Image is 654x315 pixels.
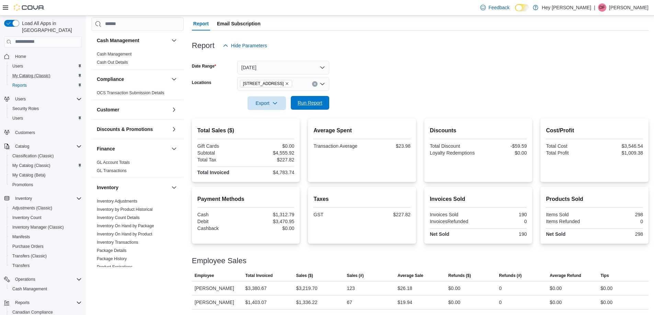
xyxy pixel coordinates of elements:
span: Tips [600,273,609,278]
div: InvoicesRefunded [430,219,477,224]
h2: Average Spent [313,126,411,135]
a: Adjustments (Classic) [10,204,55,212]
span: Inventory On Hand by Product [97,231,152,237]
span: Promotions [10,181,82,189]
a: Inventory Transactions [97,240,138,245]
button: Inventory Count [7,213,84,222]
div: Dawna Fuller [598,3,606,12]
span: Transfers [12,263,30,268]
button: Users [7,61,84,71]
div: Cashback [197,226,244,231]
span: My Catalog (Classic) [10,72,82,80]
span: Transfers [10,262,82,270]
span: 15820 Stony Plain Road [240,80,292,87]
span: Run Report [298,99,322,106]
span: Purchase Orders [12,244,44,249]
button: My Catalog (Beta) [7,170,84,180]
div: Total Cost [546,143,593,149]
div: 123 [347,284,355,292]
span: My Catalog (Classic) [10,161,82,170]
span: Email Subscription [217,17,261,31]
a: Users [10,62,26,70]
button: My Catalog (Classic) [7,161,84,170]
h3: Cash Management [97,37,139,44]
button: Promotions [7,180,84,190]
h3: Employee Sales [192,257,246,265]
h2: Invoices Sold [430,195,527,203]
span: Inventory [15,196,32,201]
div: $0.00 [600,298,612,306]
h3: Customer [97,106,119,113]
span: Canadian Compliance [12,310,53,315]
span: Package History [97,256,127,262]
label: Date Range [192,63,216,69]
span: Catalog [12,142,82,150]
span: Users [12,116,23,121]
button: Classification (Classic) [7,151,84,161]
h2: Products Sold [546,195,643,203]
div: $1,009.38 [596,150,643,156]
div: Gift Cards [197,143,244,149]
span: My Catalog (Classic) [12,163,50,168]
span: Feedback [489,4,509,11]
span: Security Roles [10,105,82,113]
span: Adjustments (Classic) [12,205,52,211]
div: $26.18 [398,284,412,292]
span: Customers [12,128,82,136]
span: Users [12,63,23,69]
a: Inventory Count [10,214,44,222]
input: Dark Mode [515,4,529,11]
span: Adjustments (Classic) [10,204,82,212]
a: GL Account Totals [97,160,130,165]
a: Transfers [10,262,32,270]
div: GST [313,212,360,217]
span: Customers [15,130,35,135]
button: Users [7,113,84,123]
div: 0 [480,219,527,224]
span: Inventory by Product Historical [97,207,153,212]
span: GL Transactions [97,168,127,173]
div: $0.00 [247,143,294,149]
span: Average Refund [550,273,581,278]
span: Refunds (#) [499,273,522,278]
div: $23.98 [364,143,411,149]
button: Adjustments (Classic) [7,203,84,213]
button: Operations [1,275,84,284]
strong: Net Sold [546,231,565,237]
a: Manifests [10,233,33,241]
span: My Catalog (Beta) [12,172,46,178]
strong: Total Invoiced [197,170,229,175]
span: DF [599,3,605,12]
span: Inventory On Hand by Package [97,223,154,229]
span: Cash Management [12,286,47,292]
div: Items Sold [546,212,593,217]
button: Compliance [170,75,178,83]
span: Manifests [12,234,30,240]
span: Inventory Count [10,214,82,222]
button: Finance [97,145,169,152]
span: Operations [12,275,82,283]
h2: Payment Methods [197,195,295,203]
h3: Inventory [97,184,118,191]
div: $0.00 [247,226,294,231]
button: Manifests [7,232,84,242]
button: Cash Management [170,36,178,45]
a: Classification (Classic) [10,152,57,160]
button: Compliance [97,76,169,83]
a: Reports [10,81,30,89]
h2: Total Sales ($) [197,126,295,135]
a: Transfers (Classic) [10,252,49,260]
span: Reports [12,299,82,307]
button: Reports [7,81,84,90]
span: Inventory Count [12,215,42,220]
a: My Catalog (Classic) [10,72,53,80]
div: Cash Management [91,50,184,69]
a: Home [12,52,29,61]
button: My Catalog (Classic) [7,71,84,81]
span: My Catalog (Classic) [12,73,50,78]
div: $4,555.92 [247,150,294,156]
a: Inventory Manager (Classic) [10,223,67,231]
button: Discounts & Promotions [97,126,169,133]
